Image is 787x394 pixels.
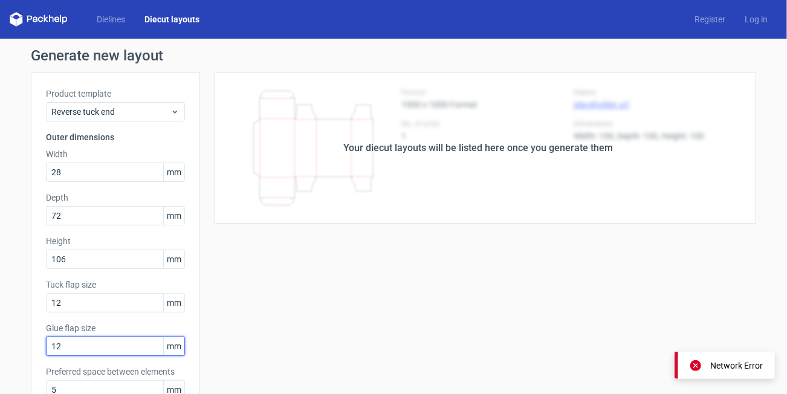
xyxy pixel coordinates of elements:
span: mm [163,250,184,268]
label: Tuck flap size [46,279,185,291]
span: mm [163,337,184,355]
div: Network Error [710,360,763,372]
a: Log in [735,13,777,25]
h3: Outer dimensions [46,131,185,143]
span: mm [163,294,184,312]
label: Depth [46,192,185,204]
label: Product template [46,88,185,100]
div: Your diecut layouts will be listed here once you generate them [343,141,613,155]
label: Glue flap size [46,322,185,334]
span: Reverse tuck end [51,106,170,118]
a: Diecut layouts [135,13,209,25]
h1: Generate new layout [31,48,756,63]
label: Preferred space between elements [46,366,185,378]
a: Register [685,13,735,25]
a: Dielines [87,13,135,25]
span: mm [163,207,184,225]
label: Width [46,148,185,160]
label: Height [46,235,185,247]
span: mm [163,163,184,181]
